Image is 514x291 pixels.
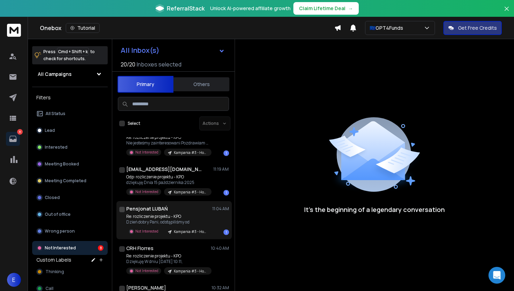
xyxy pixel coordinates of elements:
button: Meeting Completed [32,174,108,188]
h3: Custom Labels [36,256,71,263]
p: 11:19 AM [213,166,229,172]
p: Meeting Booked [45,161,79,167]
p: Get Free Credits [458,24,497,31]
h1: All Inbox(s) [121,47,159,54]
button: E [7,273,21,287]
p: Closed [45,195,60,200]
p: Kampania #3 - HoReCa [174,269,207,274]
button: Close banner [502,4,511,21]
p: Kampania #3 - HoReCa [174,190,207,195]
p: Not Interested [45,245,76,251]
p: Meeting Completed [45,178,86,184]
p: It’s the beginning of a legendary conversation [304,205,445,214]
button: Claim Lifetime Deal→ [293,2,359,15]
p: 10:40 AM [211,246,229,251]
button: Not Interested8 [32,241,108,255]
span: ReferralStack [167,4,205,13]
h3: Inboxes selected [137,60,181,69]
p: Kampania #3 - HoReCa [174,229,207,234]
button: Out of office [32,207,108,221]
button: Interested [32,140,108,154]
p: 10:32 AM [212,285,229,291]
p: Kampania #3 - HoReCa [174,150,207,155]
p: 🇪🇺GPT4Funds [370,24,406,31]
h1: Pensjonat LUBAŃ [126,205,168,212]
p: Wrong person [45,228,75,234]
p: Re: rozliczenie projektu - KPO [126,253,210,259]
p: Interested [45,144,67,150]
div: 1 [223,190,229,196]
p: Odp: rozliczenie projektu - KPO [126,174,210,180]
button: Thinking [32,265,108,279]
span: 20 / 20 [121,60,135,69]
div: Onebox [40,23,334,33]
h3: Filters [32,93,108,102]
h1: All Campaigns [38,71,72,78]
p: Lead [45,128,55,133]
p: Dzień dobry Pani, odstąpiliśmy od [126,219,210,225]
button: Others [173,77,229,92]
button: Meeting Booked [32,157,108,171]
div: 8 [98,245,103,251]
div: 1 [223,229,229,235]
button: Closed [32,191,108,205]
span: → [348,5,353,12]
button: Primary [117,76,173,93]
p: Unlock AI-powered affiliate growth [210,5,291,12]
span: Thinking [45,269,64,275]
p: Not Interested [135,268,158,274]
p: Re: rozliczenie projektu - KPO [126,214,210,219]
p: Nie jesteśmy zainteresowani Pozdrawiam serdecznie, [126,140,210,146]
p: 8 [17,129,23,135]
button: Wrong person [32,224,108,238]
p: Out of office [45,212,71,217]
button: Lead [32,123,108,137]
div: 1 [223,150,229,156]
span: Cmd + Shift + k [57,48,89,56]
p: Dziękuję W dniu [DATE] 10:11, [126,259,210,264]
p: dziękuję Dnia 15 października 2025 [126,180,210,185]
p: Not Interested [135,189,158,194]
button: All Inbox(s) [115,43,230,57]
button: Tutorial [66,23,100,33]
p: Not Interested [135,229,158,234]
h1: [EMAIL_ADDRESS][DOMAIN_NAME] [126,166,203,173]
div: Open Intercom Messenger [488,267,505,284]
p: All Status [45,111,65,116]
button: All Status [32,107,108,121]
p: 11:04 AM [212,206,229,212]
button: Get Free Credits [443,21,502,35]
p: Re: rozliczenie projektu - KPO [126,135,210,140]
p: Press to check for shortcuts. [43,48,95,62]
p: Not Interested [135,150,158,155]
a: 8 [6,132,20,146]
h1: CRH Florres [126,245,154,252]
button: All Campaigns [32,67,108,81]
label: Select [128,121,140,126]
